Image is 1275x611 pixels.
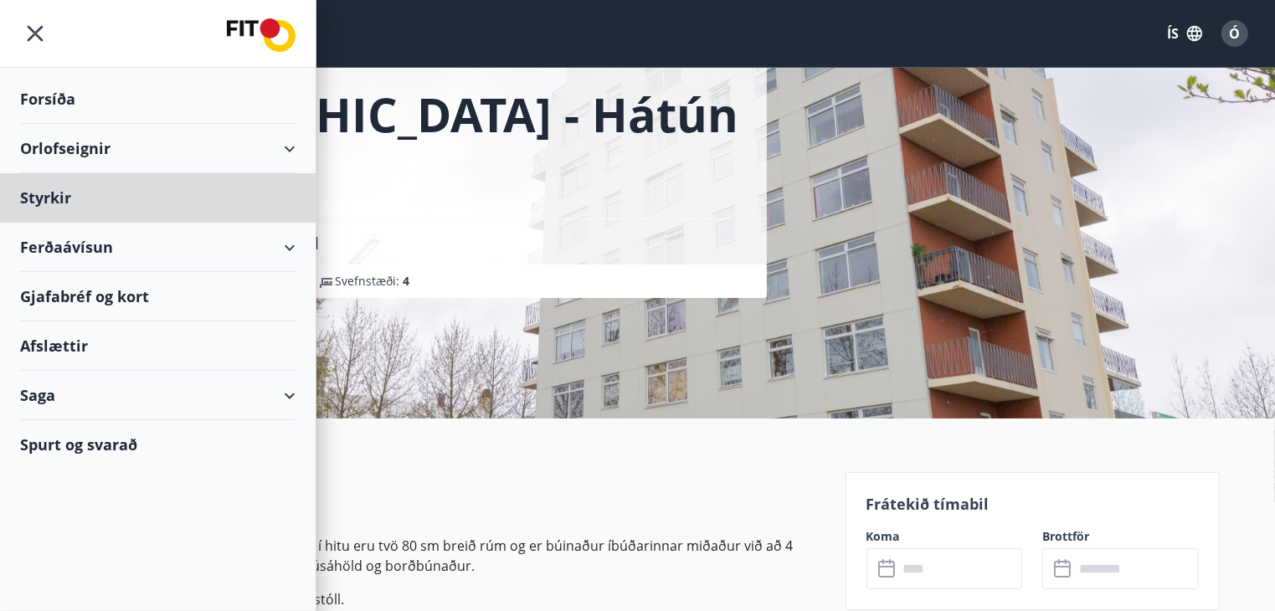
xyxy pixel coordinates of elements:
[20,272,296,321] div: Gjafabréf og kort
[227,18,296,52] img: union_logo
[20,74,296,124] div: Forsíða
[1215,13,1255,54] button: Ó
[336,273,410,290] span: Svefnstæði :
[20,321,296,371] div: Afslættir
[20,371,296,420] div: Saga
[20,420,296,469] div: Spurt og svarað
[20,223,296,272] div: Ferðaávísun
[866,493,1200,515] p: Frátekið tímabil
[1230,24,1241,43] span: Ó
[20,173,296,223] div: Styrkir
[1042,528,1199,545] label: Brottför
[404,273,410,289] span: 4
[20,18,50,49] button: menu
[75,82,747,209] h1: [GEOGRAPHIC_DATA] - Hátún 4
[866,528,1023,545] label: Koma
[55,536,825,576] p: Tvö svefnherbergi. Í öðru er hjónarúm og í hitu eru tvö 80 sm breið rúm og er búinaður íbúðarinna...
[20,124,296,173] div: Orlofseignir
[55,589,825,609] p: Auk þessa fylgir ferðabarnarúm og barnastóll.
[1158,18,1211,49] button: ÍS
[55,479,825,516] h2: Upplýsingar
